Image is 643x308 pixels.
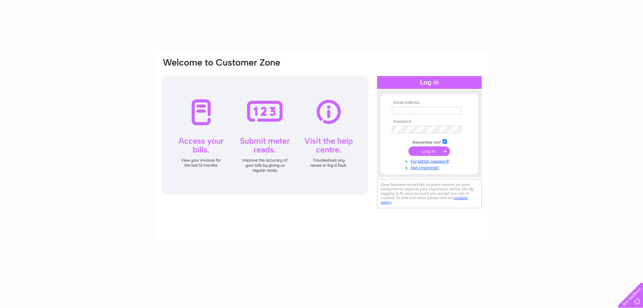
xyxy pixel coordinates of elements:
a: Forgotten password? [392,158,468,164]
th: Email Address: [390,100,468,105]
td: Remember me? [390,138,468,145]
a: Not registered? [392,164,468,170]
input: Submit [408,146,450,156]
a: cookies policy [381,195,468,205]
th: Password: [390,119,468,124]
div: Clear Business would like to place cookies on your computer to improve your experience of the sit... [377,179,482,208]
